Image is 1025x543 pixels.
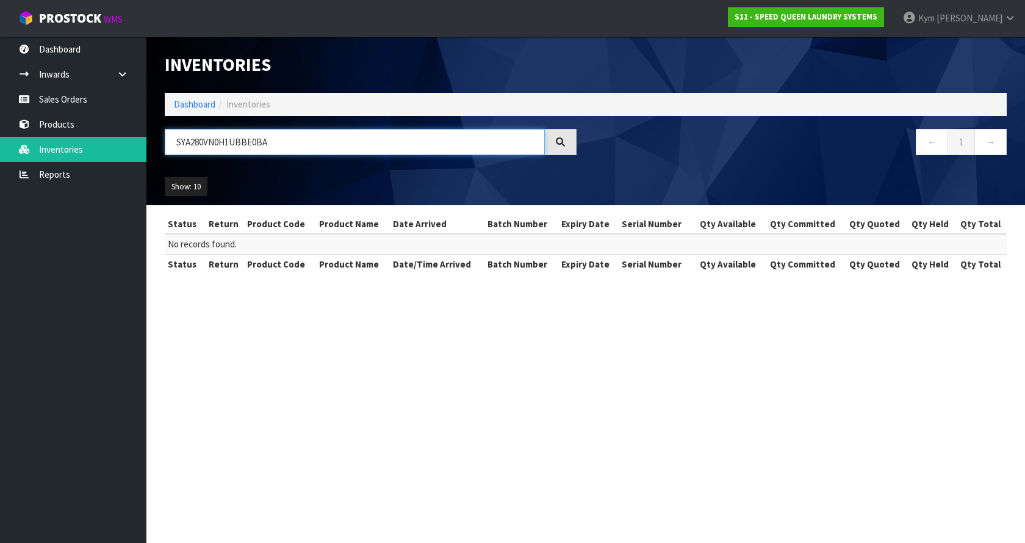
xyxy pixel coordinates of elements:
th: Status [165,254,204,274]
span: [PERSON_NAME] [937,12,1002,24]
span: Inventories [226,98,270,110]
td: No records found. [165,234,1007,254]
a: → [974,129,1007,155]
th: Batch Number [484,214,558,234]
th: Return [204,254,244,274]
th: Qty Committed [763,254,843,274]
th: Expiry Date [558,214,619,234]
th: Qty Held [906,214,955,234]
th: Date Arrived [390,214,484,234]
th: Serial Number [619,254,692,274]
th: Product Code [244,254,316,274]
span: ProStock [39,10,101,26]
nav: Page navigation [595,129,1007,159]
th: Product Code [244,214,316,234]
img: cube-alt.png [18,10,34,26]
th: Qty Available [692,254,762,274]
span: Kym [918,12,935,24]
th: Qty Quoted [843,214,906,234]
button: Show: 10 [165,177,207,197]
th: Product Name [316,254,390,274]
a: Dashboard [174,98,215,110]
th: Return [204,214,244,234]
th: Expiry Date [558,254,619,274]
input: Search inventories [165,129,545,155]
th: Qty Total [955,254,1007,274]
th: Date/Time Arrived [390,254,484,274]
th: Product Name [316,214,390,234]
th: Batch Number [484,254,558,274]
small: WMS [104,13,123,25]
th: Qty Total [955,214,1007,234]
th: Serial Number [619,214,692,234]
th: Status [165,214,204,234]
th: Qty Available [692,214,762,234]
th: Qty Committed [763,214,843,234]
th: Qty Quoted [843,254,906,274]
th: Qty Held [906,254,955,274]
a: ← [916,129,948,155]
h1: Inventories [165,55,577,75]
strong: S11 - SPEED QUEEN LAUNDRY SYSTEMS [735,12,877,22]
a: 1 [948,129,975,155]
